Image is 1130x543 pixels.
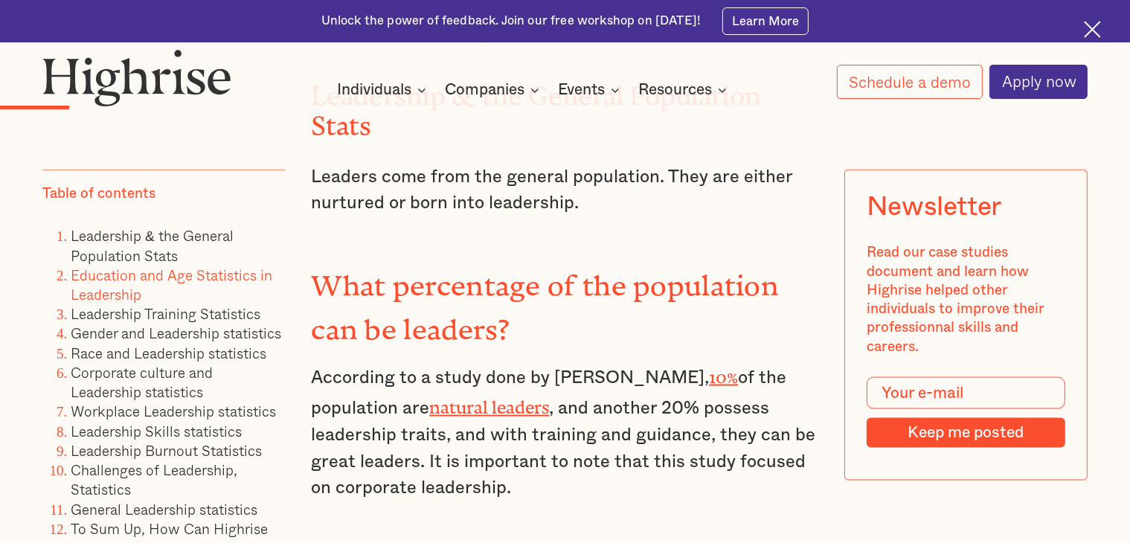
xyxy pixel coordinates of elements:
[445,81,544,99] div: Companies
[71,303,260,324] a: Leadership Training Statistics
[867,418,1065,448] input: Keep me posted
[42,49,231,106] img: Highrise logo
[558,81,624,99] div: Events
[311,164,818,217] p: Leaders come from the general population. They are either nurtured or born into leadership.
[71,400,276,422] a: Workplace Leadership statistics
[321,13,701,30] div: Unlock the power of feedback. Join our free workshop on [DATE]!
[867,377,1065,447] form: Modal Form
[722,7,809,34] a: Learn More
[558,81,605,99] div: Events
[71,225,234,266] a: Leadership & the General Population Stats
[311,269,779,330] strong: What percentage of the population can be leaders?
[71,263,272,304] a: Education and Age Statistics in Leadership
[71,420,242,441] a: Leadership Skills statistics
[71,459,237,500] a: Challenges of Leadership, Statistics
[867,243,1065,356] div: Read our case studies document and learn how Highrise helped other individuals to improve their p...
[445,81,524,99] div: Companies
[638,81,712,99] div: Resources
[1084,21,1101,38] img: Cross icon
[42,184,155,203] div: Table of contents
[867,377,1065,409] input: Your e-mail
[71,341,266,363] a: Race and Leadership statistics
[311,361,818,502] p: According to a study done by [PERSON_NAME], of the population are , and another 20% possess leade...
[71,439,262,460] a: Leadership Burnout Statistics
[71,322,281,344] a: Gender and Leadership statistics
[989,65,1088,100] a: Apply now
[337,81,411,99] div: Individuals
[71,362,213,402] a: Corporate culture and Leadership statistics
[429,397,549,408] a: natural leaders
[71,498,257,519] a: General Leadership statistics
[337,81,431,99] div: Individuals
[709,367,738,378] a: 10%
[837,65,983,99] a: Schedule a demo
[867,191,1001,222] div: Newsletter
[638,81,731,99] div: Resources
